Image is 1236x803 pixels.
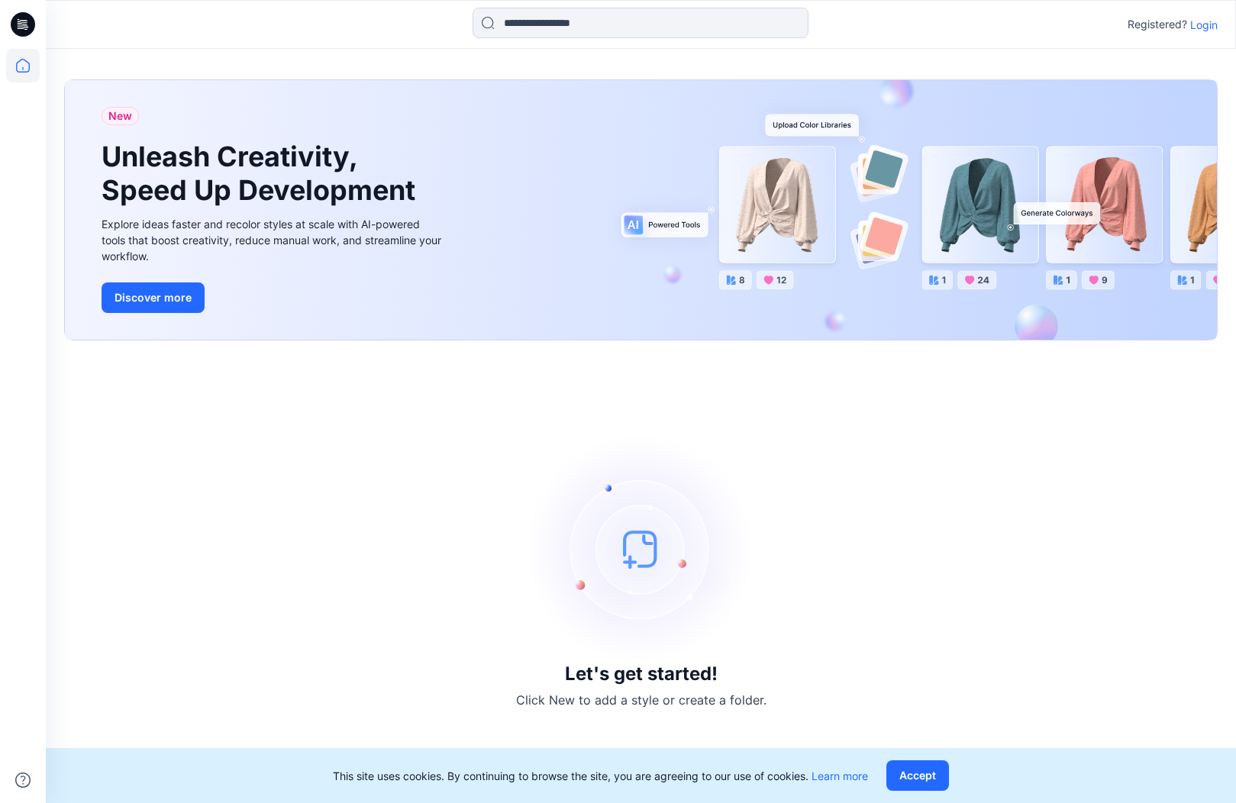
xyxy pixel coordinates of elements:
button: Discover more [102,282,205,313]
h1: Unleash Creativity, Speed Up Development [102,140,422,206]
img: empty-state-image.svg [527,434,756,663]
p: Registered? [1128,15,1187,34]
a: Learn more [812,769,868,782]
button: Accept [886,760,949,791]
p: This site uses cookies. By continuing to browse the site, you are agreeing to our use of cookies. [333,768,868,784]
p: Login [1190,17,1218,33]
span: New [108,107,132,125]
a: Discover more [102,282,445,313]
p: Click New to add a style or create a folder. [516,691,766,709]
h3: Let's get started! [565,663,718,685]
div: Explore ideas faster and recolor styles at scale with AI-powered tools that boost creativity, red... [102,216,445,264]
